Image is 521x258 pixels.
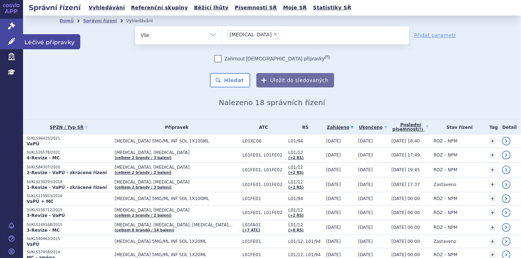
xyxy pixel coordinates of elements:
span: ROZ – NPM [434,196,457,201]
p: SUKLS96433/2021 [27,136,111,141]
a: (celkem 2 brandy / 3 balení) [114,156,171,160]
a: Správní řízení [83,18,117,23]
li: Vyhledávání [126,15,162,26]
span: L01/12 [288,208,323,213]
span: [DATE] [358,182,373,187]
th: ATC [239,120,284,135]
a: detail [502,180,511,189]
span: [DATE] [326,196,341,201]
a: + [489,138,496,144]
span: [DATE] [358,167,373,172]
span: Léčivé přípravky [23,34,80,49]
span: L01/94 [288,139,323,144]
a: SPZN / Typ SŘ [27,122,111,132]
a: Přidat parametr [414,32,457,39]
span: L01FE01 [242,252,284,257]
span: Zastaveno [434,182,456,187]
a: Písemnosti SŘ [233,3,279,13]
a: detail [502,137,511,145]
span: [DATE] [326,252,341,257]
abbr: (?) [418,127,423,132]
span: [DATE] [326,239,341,244]
span: [DATE] [358,153,373,158]
a: (+2 RS) [288,171,304,175]
strong: 3-Revize - VaPÚ [27,213,65,218]
th: Tag [486,120,498,135]
th: RS [285,120,323,135]
a: + [489,224,496,231]
a: (celkem 8 brandů / 14 balení) [114,228,174,232]
a: (+2 RS) [288,213,304,217]
a: Referenční skupiny [129,3,190,13]
span: [MEDICAL_DATA], [MEDICAL_DATA] [114,180,239,185]
p: SUKLS156712/2015 [27,208,111,213]
label: Zahrnout [DEMOGRAPHIC_DATA] přípravky [214,55,329,62]
button: Hledat [210,73,251,87]
span: [DATE] [326,167,341,172]
span: L01FE01, L01FE02 [242,210,284,215]
th: Detail [498,120,521,135]
a: + [489,195,496,202]
a: + [489,238,496,245]
span: [DATE] 00:00 [391,252,420,257]
a: + [489,167,496,173]
span: L01/12 [288,165,323,170]
span: [DATE] [358,252,373,257]
span: [MEDICAL_DATA] 5MG/ML INF SOL 1X20ML [114,239,239,244]
span: [DATE] 00:00 [391,225,420,230]
span: L01/12, L01/94 [288,239,323,244]
span: [DATE] [326,210,341,215]
strong: 3-Revize - MC [27,228,60,233]
span: L01/12 [288,222,323,227]
a: detail [502,237,511,246]
span: [MEDICAL_DATA], [MEDICAL_DATA] [114,150,239,155]
span: L01FA01 [242,222,284,227]
span: × [273,32,278,36]
a: + [489,181,496,188]
span: Zastaveno [434,239,456,244]
a: Zahájeno [326,122,355,132]
a: + [489,252,496,258]
span: [DATE] [358,139,373,144]
span: [DATE] 18:40 [391,139,420,144]
strong: VaPÚ + MC [27,199,53,204]
button: Uložit do sledovaných [256,73,334,87]
p: SUKLS149168/2015 [27,222,111,227]
a: (+2 RS) [288,185,304,189]
strong: 4-Revize - MC [27,155,60,160]
span: [DATE] [358,210,373,215]
span: L01/12, L01/94 [288,252,323,257]
span: [DATE] 19:45 [391,167,420,172]
a: + [489,152,496,158]
p: SUKLS26578/2021 [27,150,111,155]
span: ROZ – NPM [434,167,457,172]
input: [MEDICAL_DATA] [281,30,285,39]
abbr: (?) [324,55,329,59]
strong: 1-Revize - VaPÚ - zkrácené řízení [27,185,107,190]
span: [DATE] 17:37 [391,182,420,187]
span: [DATE] [326,153,341,158]
a: + [489,209,496,216]
span: [DATE] [326,139,341,144]
span: [DATE] 00:00 [391,239,420,244]
span: ROZ – NPM [434,252,457,257]
a: (+7 ATC) [242,228,260,232]
span: L01/12 [288,150,323,155]
a: detail [502,208,511,217]
a: detail [502,223,511,232]
p: SUKLS230293/2018 [27,180,111,185]
a: Běžící lhůty [192,3,231,13]
span: L01FE01, L01FE02 [242,182,284,187]
span: [MEDICAL_DATA] 5MG/ML INF SOL 1X20ML [114,252,239,257]
span: [DATE] [358,196,373,201]
a: Ukončeno [358,122,388,132]
span: ROZ – NPM [434,225,457,230]
span: L01FE01, L01FE02 [242,153,284,158]
span: ROZ – NPM [434,139,457,144]
strong: 2-Revize - VaPÚ - zkrácené řízení [27,170,107,175]
p: SUKLS84307/2020 [27,165,111,170]
p: SUKLS57458/2014 [27,250,111,255]
span: ROZ – NPM [434,210,457,215]
a: detail [502,151,511,159]
span: [DATE] [358,239,373,244]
